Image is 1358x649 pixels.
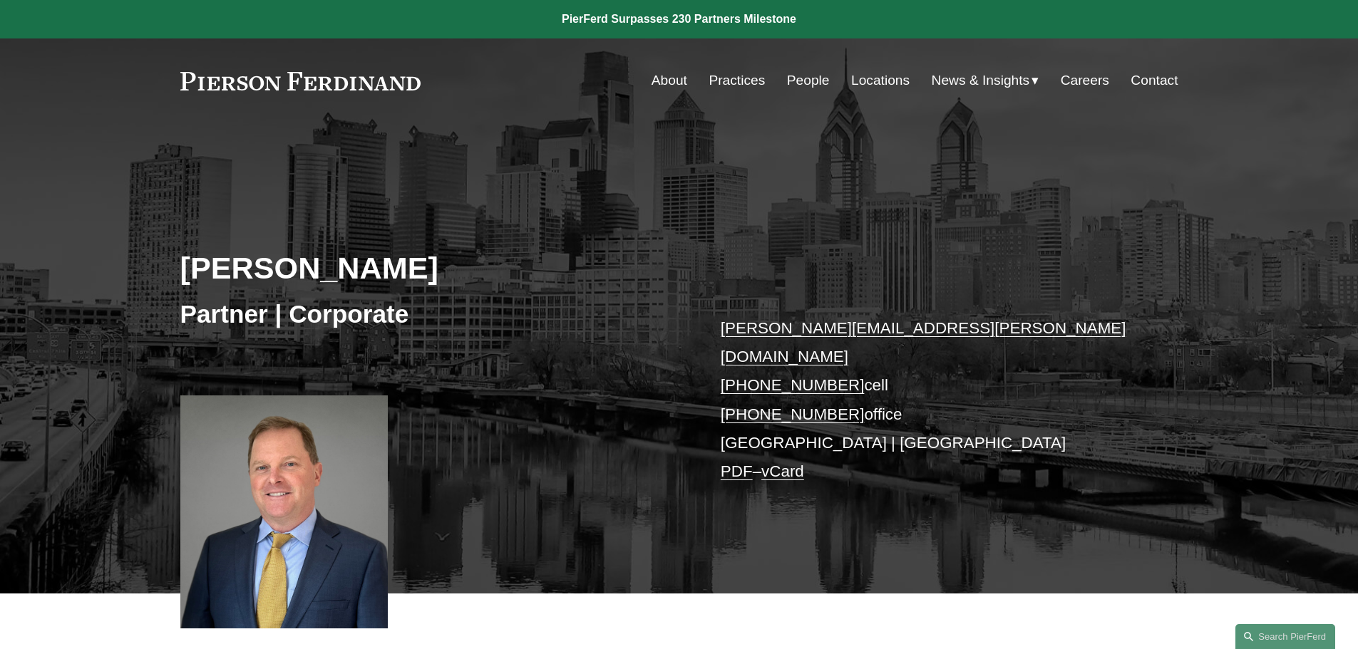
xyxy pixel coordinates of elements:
a: Contact [1131,67,1178,94]
a: PDF [721,462,753,480]
span: News & Insights [932,68,1030,93]
a: [PERSON_NAME][EMAIL_ADDRESS][PERSON_NAME][DOMAIN_NAME] [721,319,1126,365]
h3: Partner | Corporate [180,298,679,330]
a: Practices [709,67,765,94]
a: folder dropdown [932,67,1039,94]
a: Careers [1061,67,1109,94]
a: [PHONE_NUMBER] [721,376,865,394]
p: cell office [GEOGRAPHIC_DATA] | [GEOGRAPHIC_DATA] – [721,314,1136,487]
a: People [787,67,830,94]
a: Search this site [1235,624,1335,649]
a: Locations [851,67,910,94]
a: About [652,67,687,94]
a: vCard [761,462,804,480]
a: [PHONE_NUMBER] [721,405,865,423]
h2: [PERSON_NAME] [180,249,679,286]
